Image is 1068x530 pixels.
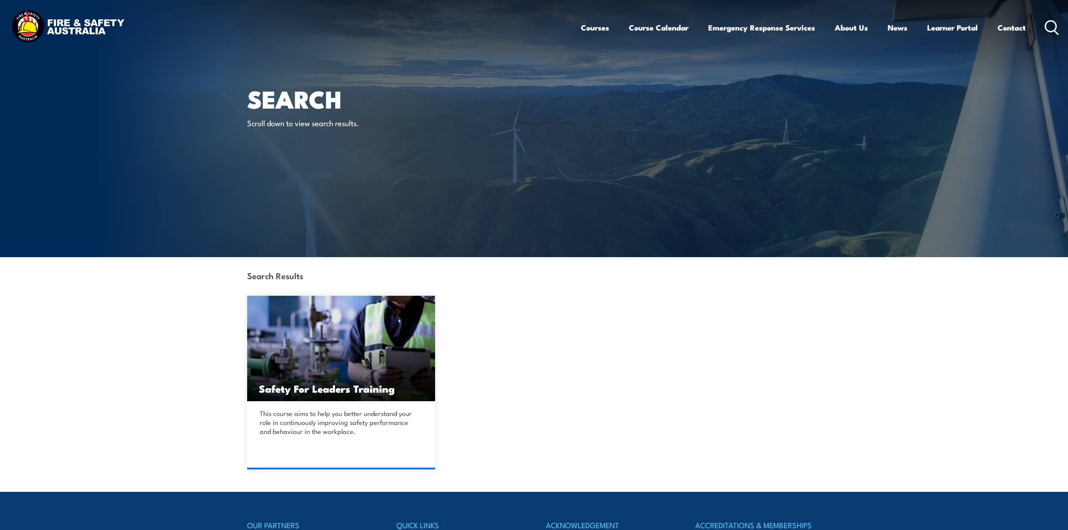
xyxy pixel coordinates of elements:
[998,16,1026,39] a: Contact
[581,16,609,39] a: Courses
[888,16,907,39] a: News
[927,16,978,39] a: Learner Portal
[247,269,303,281] strong: Search Results
[629,16,689,39] a: Course Calendar
[259,383,424,394] h3: Safety For Leaders Training
[260,409,420,436] p: This course aims to help you better understand your role in continuously improving safety perform...
[247,296,436,401] a: Safety For Leaders Training
[835,16,868,39] a: About Us
[247,118,411,128] p: Scroll down to view search results.
[247,296,436,401] img: Safety For Leaders
[247,88,469,109] h1: Search
[708,16,815,39] a: Emergency Response Services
